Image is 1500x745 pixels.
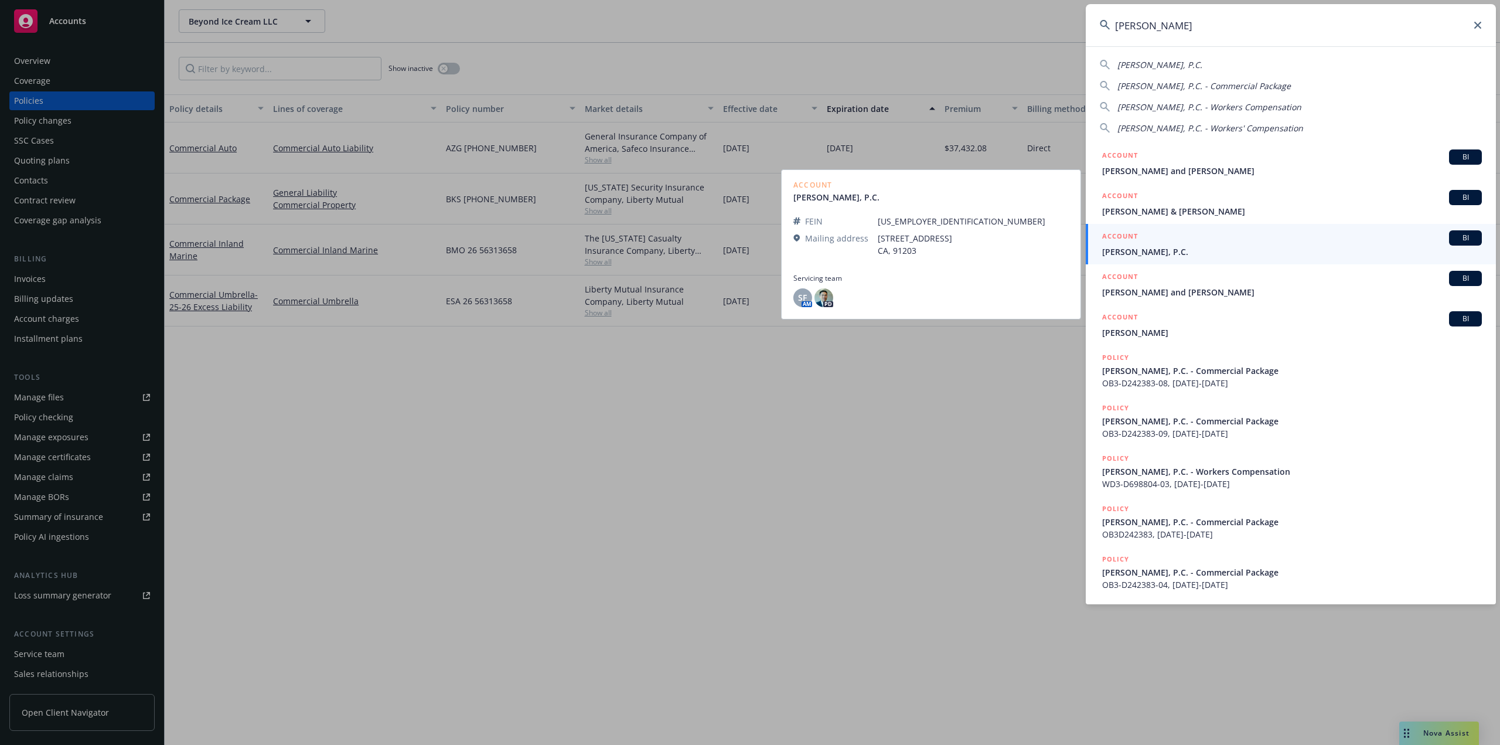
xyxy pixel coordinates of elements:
[1102,579,1482,591] span: OB3-D242383-04, [DATE]-[DATE]
[1102,415,1482,427] span: [PERSON_NAME], P.C. - Commercial Package
[1102,271,1138,285] h5: ACCOUNT
[1102,377,1482,389] span: OB3-D242383-08, [DATE]-[DATE]
[1454,314,1477,324] span: BI
[1117,59,1202,70] span: [PERSON_NAME], P.C.
[1102,566,1482,579] span: [PERSON_NAME], P.C. - Commercial Package
[1102,190,1138,204] h5: ACCOUNT
[1102,478,1482,490] span: WD3-D698804-03, [DATE]-[DATE]
[1086,264,1496,305] a: ACCOUNTBI[PERSON_NAME] and [PERSON_NAME]
[1086,396,1496,446] a: POLICY[PERSON_NAME], P.C. - Commercial PackageOB3-D242383-09, [DATE]-[DATE]
[1454,273,1477,284] span: BI
[1102,516,1482,528] span: [PERSON_NAME], P.C. - Commercial Package
[1454,152,1477,162] span: BI
[1102,427,1482,440] span: OB3-D242383-09, [DATE]-[DATE]
[1086,547,1496,597] a: POLICY[PERSON_NAME], P.C. - Commercial PackageOB3-D242383-04, [DATE]-[DATE]
[1117,123,1303,134] span: [PERSON_NAME], P.C. - Workers' Compensation
[1086,496,1496,547] a: POLICY[PERSON_NAME], P.C. - Commercial PackageOB3D242383, [DATE]-[DATE]
[1086,345,1496,396] a: POLICY[PERSON_NAME], P.C. - Commercial PackageOB3-D242383-08, [DATE]-[DATE]
[1086,305,1496,345] a: ACCOUNTBI[PERSON_NAME]
[1117,80,1291,91] span: [PERSON_NAME], P.C. - Commercial Package
[1102,286,1482,298] span: [PERSON_NAME] and [PERSON_NAME]
[1102,326,1482,339] span: [PERSON_NAME]
[1086,143,1496,183] a: ACCOUNTBI[PERSON_NAME] and [PERSON_NAME]
[1102,528,1482,540] span: OB3D242383, [DATE]-[DATE]
[1117,101,1301,113] span: [PERSON_NAME], P.C. - Workers Compensation
[1102,465,1482,478] span: [PERSON_NAME], P.C. - Workers Compensation
[1102,503,1129,515] h5: POLICY
[1102,165,1482,177] span: [PERSON_NAME] and [PERSON_NAME]
[1086,224,1496,264] a: ACCOUNTBI[PERSON_NAME], P.C.
[1102,230,1138,244] h5: ACCOUNT
[1102,402,1129,414] h5: POLICY
[1102,205,1482,217] span: [PERSON_NAME] & [PERSON_NAME]
[1086,183,1496,224] a: ACCOUNTBI[PERSON_NAME] & [PERSON_NAME]
[1102,149,1138,164] h5: ACCOUNT
[1102,553,1129,565] h5: POLICY
[1102,365,1482,377] span: [PERSON_NAME], P.C. - Commercial Package
[1102,246,1482,258] span: [PERSON_NAME], P.C.
[1086,4,1496,46] input: Search...
[1454,233,1477,243] span: BI
[1102,352,1129,363] h5: POLICY
[1086,446,1496,496] a: POLICY[PERSON_NAME], P.C. - Workers CompensationWD3-D698804-03, [DATE]-[DATE]
[1102,453,1129,464] h5: POLICY
[1454,192,1477,203] span: BI
[1102,311,1138,325] h5: ACCOUNT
